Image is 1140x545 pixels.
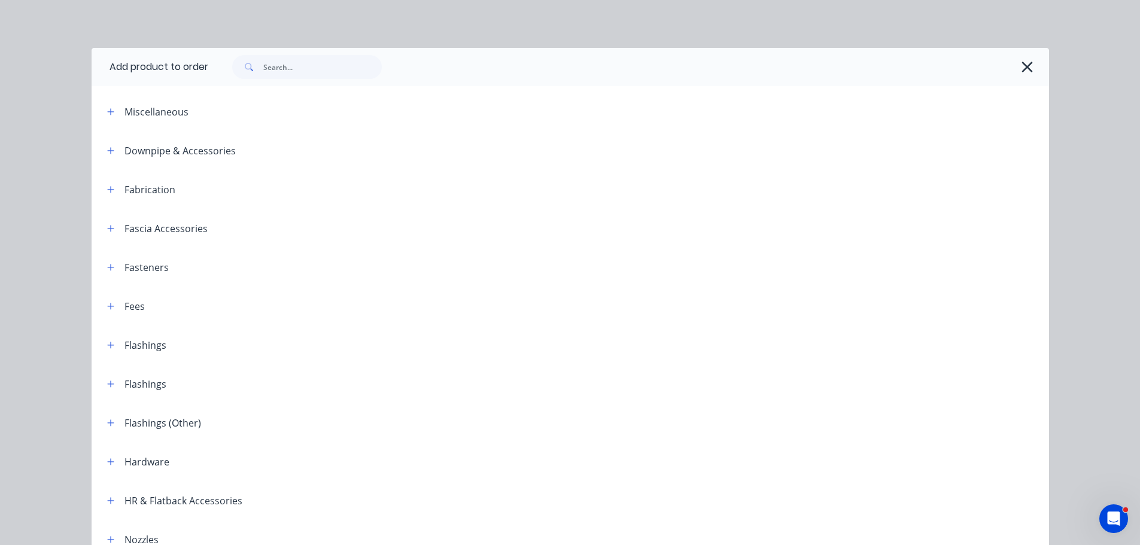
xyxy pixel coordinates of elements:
input: Search... [263,55,382,79]
div: Miscellaneous [124,105,189,119]
div: Flashings [124,338,166,352]
div: Fees [124,299,145,313]
div: Flashings (Other) [124,416,201,430]
div: Fascia Accessories [124,221,208,236]
div: Add product to order [92,48,208,86]
div: Flashings [124,377,166,391]
div: Fasteners [124,260,169,275]
div: HR & Flatback Accessories [124,494,242,508]
iframe: Intercom live chat [1099,504,1128,533]
div: Fabrication [124,182,175,197]
div: Downpipe & Accessories [124,144,236,158]
div: Hardware [124,455,169,469]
